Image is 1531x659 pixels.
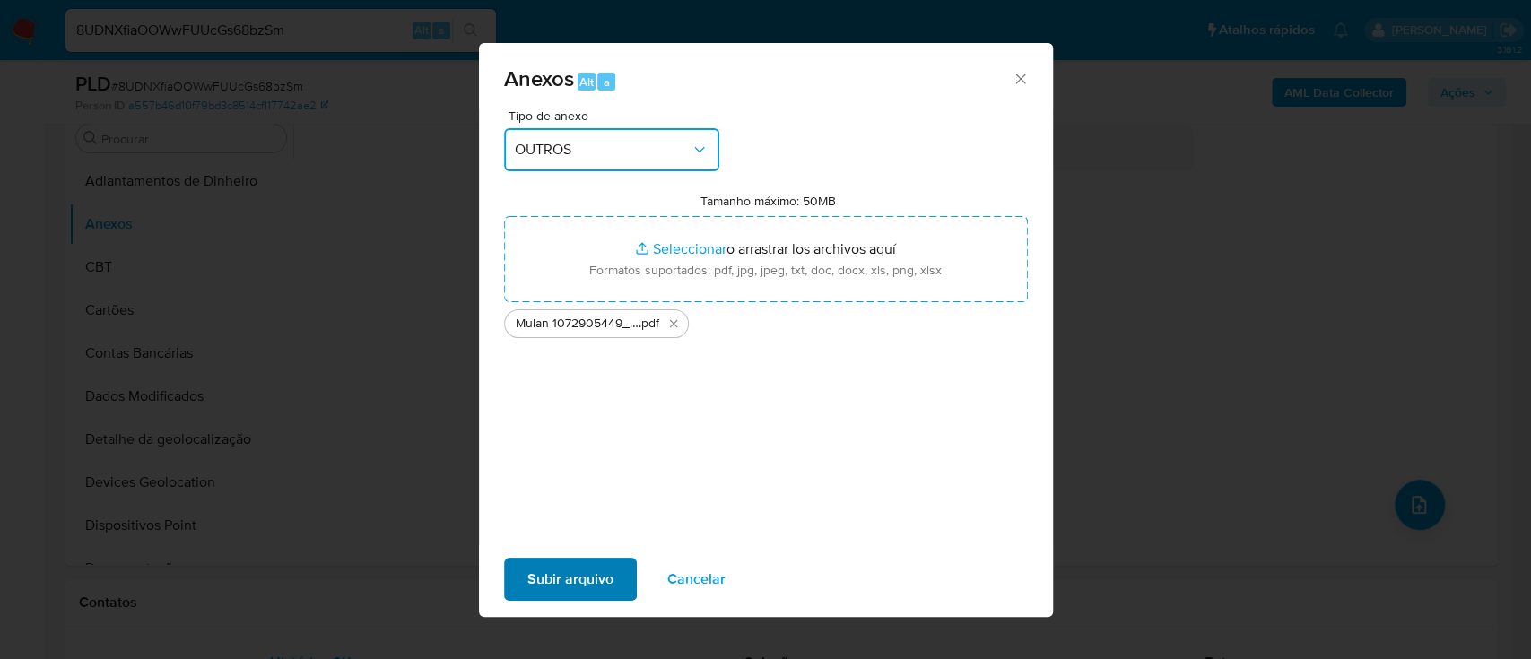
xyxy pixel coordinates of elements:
button: Cerrar [1012,70,1028,86]
span: Subir arquivo [527,559,613,599]
span: a [604,74,610,91]
span: .pdf [639,315,659,333]
span: Anexos [504,63,574,94]
button: OUTROS [504,128,719,171]
button: Subir arquivo [504,558,637,601]
span: Tipo de anexo [509,109,724,122]
span: Alt [579,74,594,91]
button: Eliminar Mulan 1072905449_2025_10_02_12_05_59 CPD VEICULOS LTDA.pdf [663,313,684,334]
label: Tamanho máximo: 50MB [700,193,836,209]
span: OUTROS [515,141,691,159]
span: Cancelar [667,559,726,599]
ul: Archivos seleccionados [504,302,1028,338]
span: Mulan 1072905449_2025_10_02_12_05_59 CPD VEICULOS LTDA [516,315,639,333]
button: Cancelar [644,558,749,601]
